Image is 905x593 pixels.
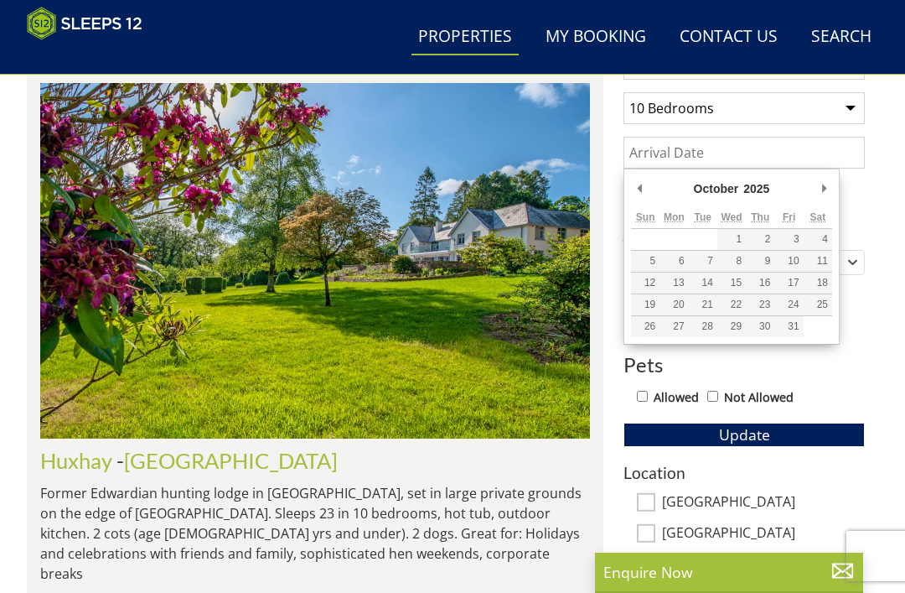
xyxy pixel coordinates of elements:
[689,316,717,337] button: 28
[746,229,774,250] button: 2
[659,273,688,294] button: 13
[673,18,784,56] a: Contact Us
[631,251,659,272] button: 5
[717,316,746,337] button: 29
[774,229,803,250] button: 3
[623,423,865,446] button: Update
[691,176,742,201] div: October
[804,294,832,315] button: 25
[631,273,659,294] button: 12
[539,18,653,56] a: My Booking
[689,294,717,315] button: 21
[623,464,865,481] h3: Location
[774,251,803,272] button: 10
[623,137,865,169] input: Arrival Date
[631,316,659,337] button: 26
[746,251,774,272] button: 9
[783,211,795,223] abbr: Friday
[815,176,832,201] button: Next Month
[774,316,803,337] button: 31
[689,273,717,294] button: 14
[746,273,774,294] button: 16
[40,483,590,584] p: Former Edwardian hunting lodge in [GEOGRAPHIC_DATA], set in large private grounds on the edge of ...
[694,211,711,223] abbr: Tuesday
[40,83,590,439] img: duxhams-somerset-holiday-accomodation-sleeps-12.original.jpg
[411,18,519,56] a: Properties
[804,18,878,56] a: Search
[724,388,794,407] label: Not Allowed
[116,448,338,473] span: -
[631,294,659,315] button: 19
[804,251,832,272] button: 11
[717,273,746,294] button: 15
[741,176,772,201] div: 2025
[659,251,688,272] button: 6
[40,448,112,473] a: Huxhay
[804,273,832,294] button: 18
[662,525,865,544] label: [GEOGRAPHIC_DATA]
[717,229,746,250] button: 1
[751,211,769,223] abbr: Thursday
[689,251,717,272] button: 7
[27,7,142,40] img: Sleeps 12
[654,388,699,407] label: Allowed
[774,273,803,294] button: 17
[810,211,826,223] abbr: Saturday
[746,316,774,337] button: 30
[623,354,865,376] h3: Pets
[719,424,770,445] span: Update
[124,448,338,473] a: [GEOGRAPHIC_DATA]
[717,294,746,315] button: 22
[603,561,855,583] p: Enquire Now
[18,50,194,65] iframe: Customer reviews powered by Trustpilot
[631,176,648,201] button: Previous Month
[804,229,832,250] button: 4
[746,294,774,315] button: 23
[662,494,865,512] label: [GEOGRAPHIC_DATA]
[636,211,655,223] abbr: Sunday
[774,294,803,315] button: 24
[659,316,688,337] button: 27
[717,251,746,272] button: 8
[721,211,742,223] abbr: Wednesday
[664,211,685,223] abbr: Monday
[659,294,688,315] button: 20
